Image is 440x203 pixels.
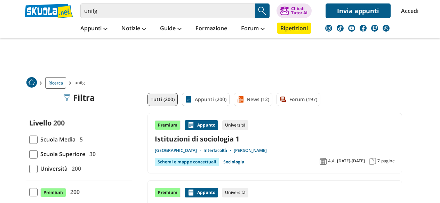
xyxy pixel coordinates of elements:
[187,122,194,129] img: Appunti contenuto
[63,94,70,101] img: Filtra filtri mobile
[67,187,80,196] span: 200
[80,3,255,18] input: Cerca appunti, riassunti o versioni
[325,25,332,32] img: instagram
[237,96,244,103] img: News filtro contenuto
[203,148,234,153] a: Interfacoltà
[38,164,67,173] span: Università
[120,23,148,35] a: Notizie
[185,188,218,197] div: Appunto
[38,149,85,159] span: Scuola Superiore
[158,23,183,35] a: Guide
[185,120,218,130] div: Appunto
[320,158,327,165] img: Anno accademico
[337,158,365,164] span: [DATE]-[DATE]
[77,135,83,144] span: 5
[45,77,66,89] a: Ricerca
[377,158,380,164] span: 7
[280,96,287,103] img: Forum filtro contenuto
[194,23,229,35] a: Formazione
[328,158,336,164] span: A.A.
[155,188,181,197] div: Premium
[383,25,390,32] img: WhatsApp
[277,93,320,106] a: Forum (197)
[277,23,311,34] a: Ripetizioni
[187,189,194,196] img: Appunti contenuto
[369,158,376,165] img: Pagine
[222,120,248,130] div: Università
[381,158,395,164] span: pagine
[348,25,355,32] img: youtube
[79,23,109,35] a: Appunti
[69,164,81,173] span: 200
[29,118,51,128] label: Livello
[360,25,367,32] img: facebook
[257,6,267,16] img: Cerca appunti, riassunti o versioni
[239,23,266,35] a: Forum
[26,77,37,88] img: Home
[87,149,96,159] span: 30
[182,93,230,106] a: Appunti (200)
[155,148,203,153] a: [GEOGRAPHIC_DATA]
[185,96,192,103] img: Appunti filtro contenuto
[337,25,344,32] img: tiktok
[277,3,312,18] button: ChiediTutor AI
[291,7,307,15] div: Chiedi Tutor AI
[63,93,95,103] div: Filtra
[38,135,75,144] span: Scuola Media
[255,3,270,18] button: Search Button
[26,77,37,89] a: Home
[155,134,395,144] a: Istituzioni di sociologia 1
[234,93,272,106] a: News (12)
[371,25,378,32] img: twitch
[155,120,181,130] div: Premium
[147,93,178,106] a: Tutti (200)
[222,188,248,197] div: Università
[234,148,267,153] a: [PERSON_NAME]
[74,77,88,89] span: unifg
[401,3,416,18] a: Accedi
[40,188,66,197] span: Premium
[326,3,391,18] a: Invia appunti
[53,118,65,128] span: 200
[155,158,219,166] div: Schemi e mappe concettuali
[223,158,244,166] a: Sociologia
